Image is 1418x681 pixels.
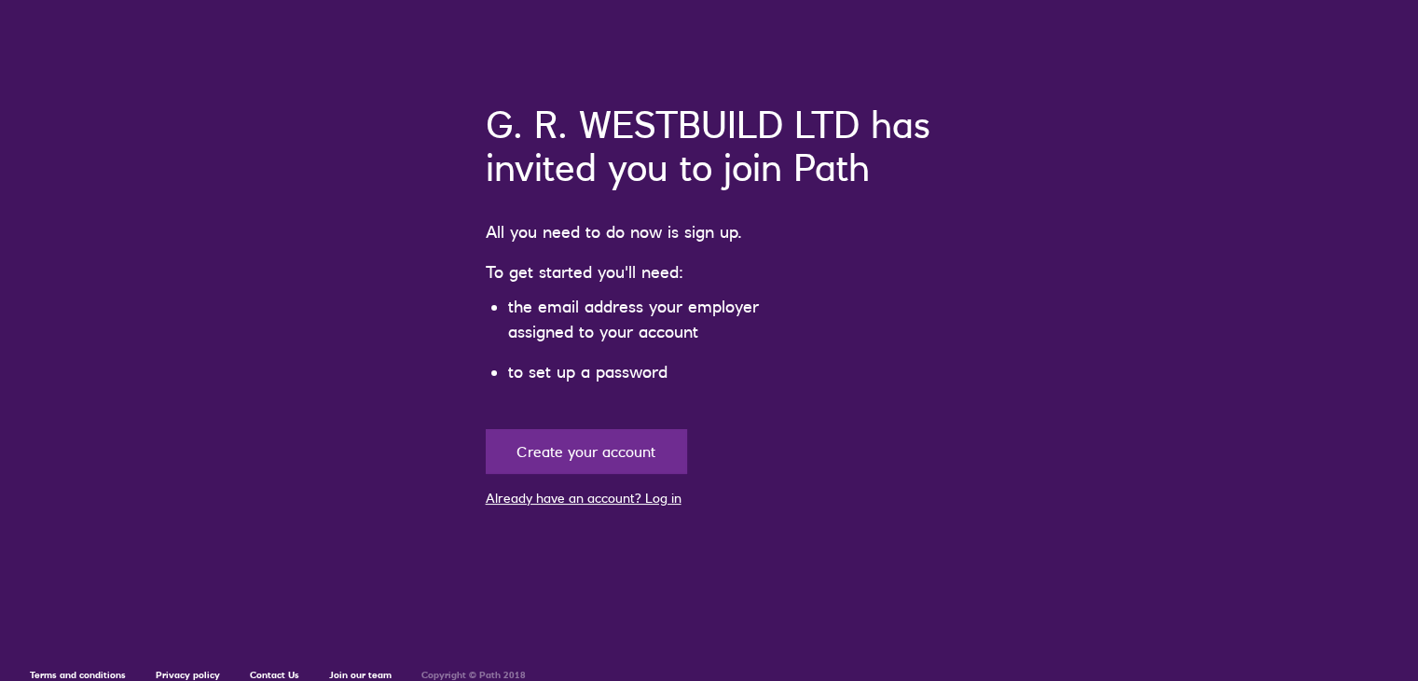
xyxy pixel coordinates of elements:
[486,219,933,244] div: All you need to do now is sign up.
[421,670,526,681] h6: Copyright © Path 2018
[250,669,299,681] a: Contact Us
[329,669,392,681] a: Join our team
[508,294,821,344] li: the email address your employer assigned to your account
[486,429,687,474] button: Create your account
[486,104,933,189] div: G. R. WESTBUILD LTD has invited you to join Path
[156,669,220,681] a: Privacy policy
[486,490,681,507] a: Already have an account? Log in
[508,359,821,384] li: to set up a password
[30,669,126,681] a: Terms and conditions
[486,259,933,285] div: To get started you'll need:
